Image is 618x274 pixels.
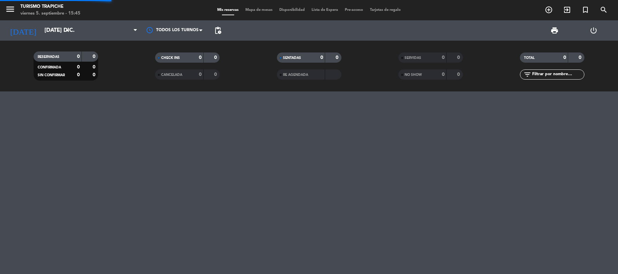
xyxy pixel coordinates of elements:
strong: 0 [579,55,583,60]
span: CHECK INS [161,56,180,60]
span: Tarjetas de regalo [367,8,404,12]
span: CANCELADA [161,73,182,77]
strong: 0 [77,65,80,69]
span: CONFIRMADA [38,66,61,69]
strong: 0 [214,72,218,77]
strong: 0 [457,72,461,77]
strong: 0 [77,72,80,77]
span: NO SHOW [405,73,422,77]
strong: 0 [563,55,566,60]
div: viernes 5. septiembre - 15:45 [20,10,80,17]
strong: 0 [93,72,97,77]
i: exit_to_app [563,6,571,14]
span: SIN CONFIRMAR [38,73,65,77]
i: [DATE] [5,23,41,38]
input: Filtrar por nombre... [531,71,584,78]
div: Turismo Trapiche [20,3,80,10]
i: turned_in_not [581,6,589,14]
strong: 0 [93,54,97,59]
span: Mis reservas [214,8,242,12]
span: RE AGENDADA [283,73,308,77]
strong: 0 [336,55,340,60]
span: Disponibilidad [276,8,308,12]
strong: 0 [442,55,445,60]
span: RESERVADAS [38,55,59,59]
span: Lista de Espera [308,8,341,12]
strong: 0 [93,65,97,69]
span: SERVIDAS [405,56,421,60]
i: filter_list [523,70,531,79]
span: Pre-acceso [341,8,367,12]
i: power_settings_new [589,26,598,35]
strong: 0 [199,55,202,60]
i: add_circle_outline [545,6,553,14]
i: search [600,6,608,14]
span: Mapa de mesas [242,8,276,12]
strong: 0 [457,55,461,60]
strong: 0 [442,72,445,77]
i: arrow_drop_down [63,26,71,35]
span: pending_actions [214,26,222,35]
strong: 0 [199,72,202,77]
div: LOG OUT [574,20,613,41]
span: print [550,26,559,35]
span: SENTADAS [283,56,301,60]
strong: 0 [320,55,323,60]
button: menu [5,4,15,17]
span: TOTAL [524,56,535,60]
strong: 0 [77,54,80,59]
i: menu [5,4,15,14]
strong: 0 [214,55,218,60]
